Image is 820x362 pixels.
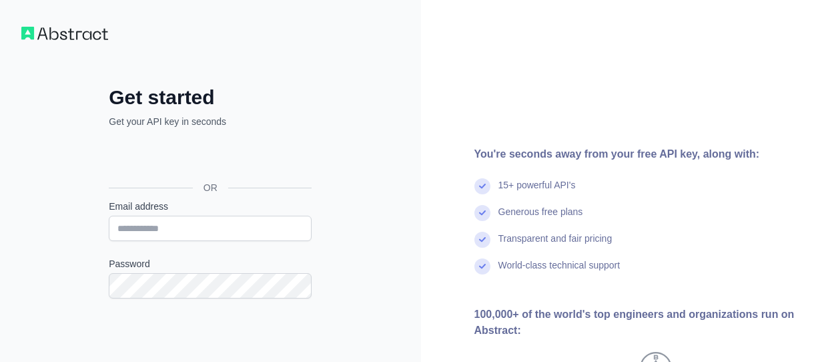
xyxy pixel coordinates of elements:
[109,85,312,110] h2: Get started
[474,146,799,162] div: You're seconds away from your free API key, along with:
[109,143,309,172] div: Inloggen met Google. Wordt geopend in een nieuw tabblad
[498,258,621,285] div: World-class technical support
[498,232,612,258] div: Transparent and fair pricing
[474,258,490,275] img: check mark
[102,143,316,172] iframe: Knop Inloggen met Google
[109,115,312,128] p: Get your API key in seconds
[109,200,312,213] label: Email address
[474,307,799,339] div: 100,000+ of the world's top engineers and organizations run on Abstract:
[498,178,576,205] div: 15+ powerful API's
[498,205,583,232] div: Generous free plans
[193,181,228,194] span: OR
[474,178,490,194] img: check mark
[474,205,490,221] img: check mark
[21,27,108,40] img: Workflow
[109,257,312,270] label: Password
[474,232,490,248] img: check mark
